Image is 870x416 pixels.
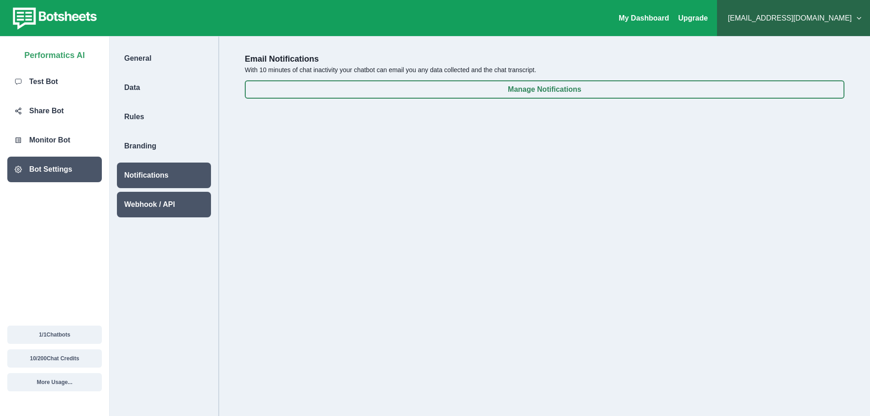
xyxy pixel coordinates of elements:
[110,133,218,159] a: Branding
[619,14,669,22] a: My Dashboard
[7,326,102,344] button: 1/1Chatbots
[724,9,863,27] button: [EMAIL_ADDRESS][DOMAIN_NAME]
[124,111,144,122] p: Rules
[110,104,218,130] a: Rules
[29,105,64,116] p: Share Bot
[110,46,218,71] a: General
[245,65,844,75] p: With 10 minutes of chat inactivity your chatbot can email you any data collected and the chat tra...
[29,164,72,175] p: Bot Settings
[7,373,102,391] button: More Usage...
[110,75,218,100] a: Data
[29,76,58,87] p: Test Bot
[7,349,102,368] button: 10/200Chat Credits
[110,192,218,217] a: Webhook / API
[124,141,156,152] p: Branding
[29,135,70,146] p: Monitor Bot
[245,53,844,65] p: Email Notifications
[124,170,169,181] p: Notifications
[678,14,708,22] a: Upgrade
[24,46,84,62] p: Performatics AI
[124,82,140,93] p: Data
[124,199,175,210] p: Webhook / API
[7,5,100,31] img: botsheets-logo.png
[124,53,152,64] p: General
[245,80,844,99] button: Manage Notifications
[110,163,218,188] a: Notifications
